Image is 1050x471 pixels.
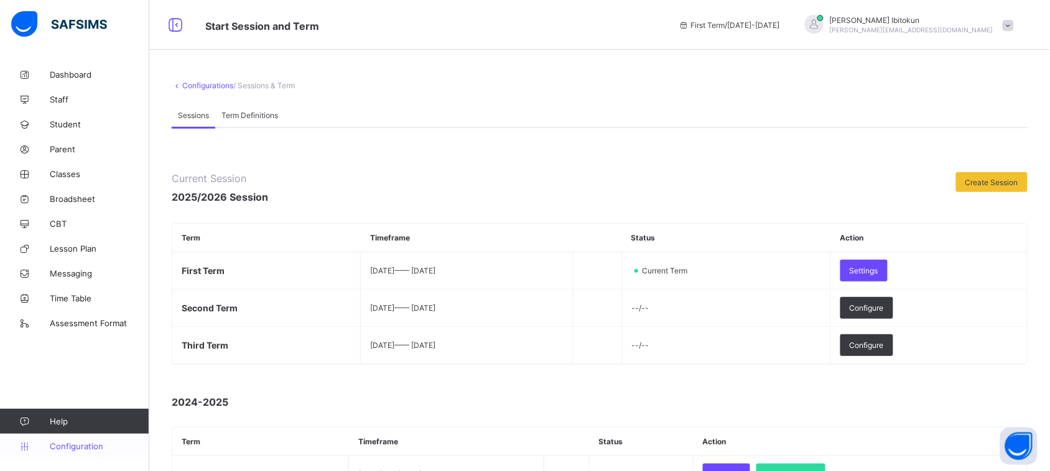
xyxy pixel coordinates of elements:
span: Configure [850,303,884,313]
span: Configuration [50,441,149,451]
span: Term Definitions [221,111,278,120]
span: Lesson Plan [50,244,149,254]
span: Settings [850,266,878,275]
span: 2025/2026 Session [172,191,268,203]
th: Term [172,428,349,456]
th: Timeframe [361,224,574,252]
span: [PERSON_NAME] Ibitokun [830,16,993,25]
span: CBT [50,219,149,229]
th: Status [622,224,831,252]
span: Create Session [965,178,1018,187]
span: Third Term [182,340,228,350]
span: First Term [182,265,225,276]
span: [DATE] —— [DATE] [370,266,435,275]
span: Broadsheet [50,194,149,204]
button: Open asap [1000,428,1038,465]
span: Time Table [50,293,149,303]
th: Action [694,428,1027,456]
span: Second Term [182,303,238,313]
span: Messaging [50,268,149,278]
a: Configurations [182,81,233,90]
span: Configure [850,341,884,350]
span: Student [50,119,149,129]
th: Action [830,224,1027,252]
span: Staff [50,94,149,104]
span: Dashboard [50,70,149,80]
span: [PERSON_NAME][EMAIL_ADDRESS][DOMAIN_NAME] [830,26,993,34]
span: Current Session [172,172,268,185]
span: Classes [50,169,149,179]
span: / Sessions & Term [233,81,295,90]
th: Status [589,428,693,456]
span: Parent [50,144,149,154]
span: Start Session and Term [205,20,319,32]
span: 2024-2025 [172,396,420,408]
span: Assessment Format [50,318,149,328]
span: Current Term [641,266,695,275]
span: Sessions [178,111,209,120]
td: --/-- [622,290,831,327]
td: --/-- [622,327,831,364]
span: Help [50,416,149,426]
th: Timeframe [349,428,544,456]
img: safsims [11,11,107,37]
span: [DATE] —— [DATE] [370,341,435,350]
th: Term [172,224,361,252]
span: [DATE] —— [DATE] [370,303,435,313]
span: session/term information [679,21,780,30]
div: OlufemiIbitokun [792,15,1020,35]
